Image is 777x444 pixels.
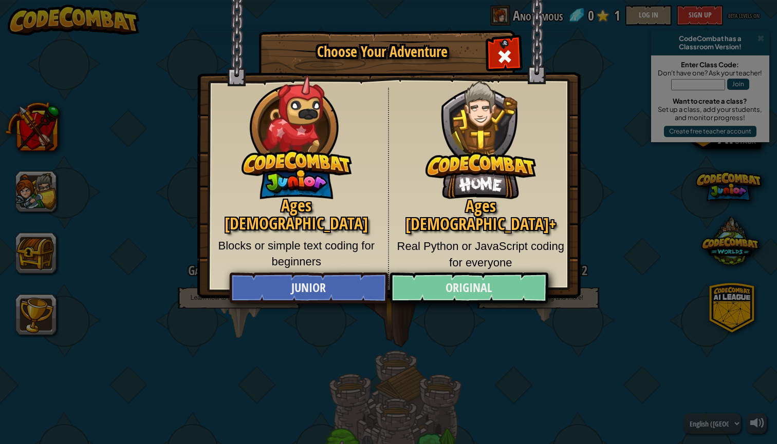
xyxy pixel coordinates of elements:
img: CodeCombat Junior hero character [242,68,352,199]
a: Junior [229,273,387,303]
h2: Ages [DEMOGRAPHIC_DATA] [213,197,380,233]
p: Real Python or JavaScript coding for everyone [397,238,565,271]
div: Close modal [488,39,521,71]
h2: Ages [DEMOGRAPHIC_DATA]+ [397,197,565,233]
h1: Choose Your Adventure [277,44,488,60]
p: Blocks or simple text coding for beginners [213,238,380,270]
a: Original [390,273,548,303]
img: CodeCombat Original hero character [425,64,536,199]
